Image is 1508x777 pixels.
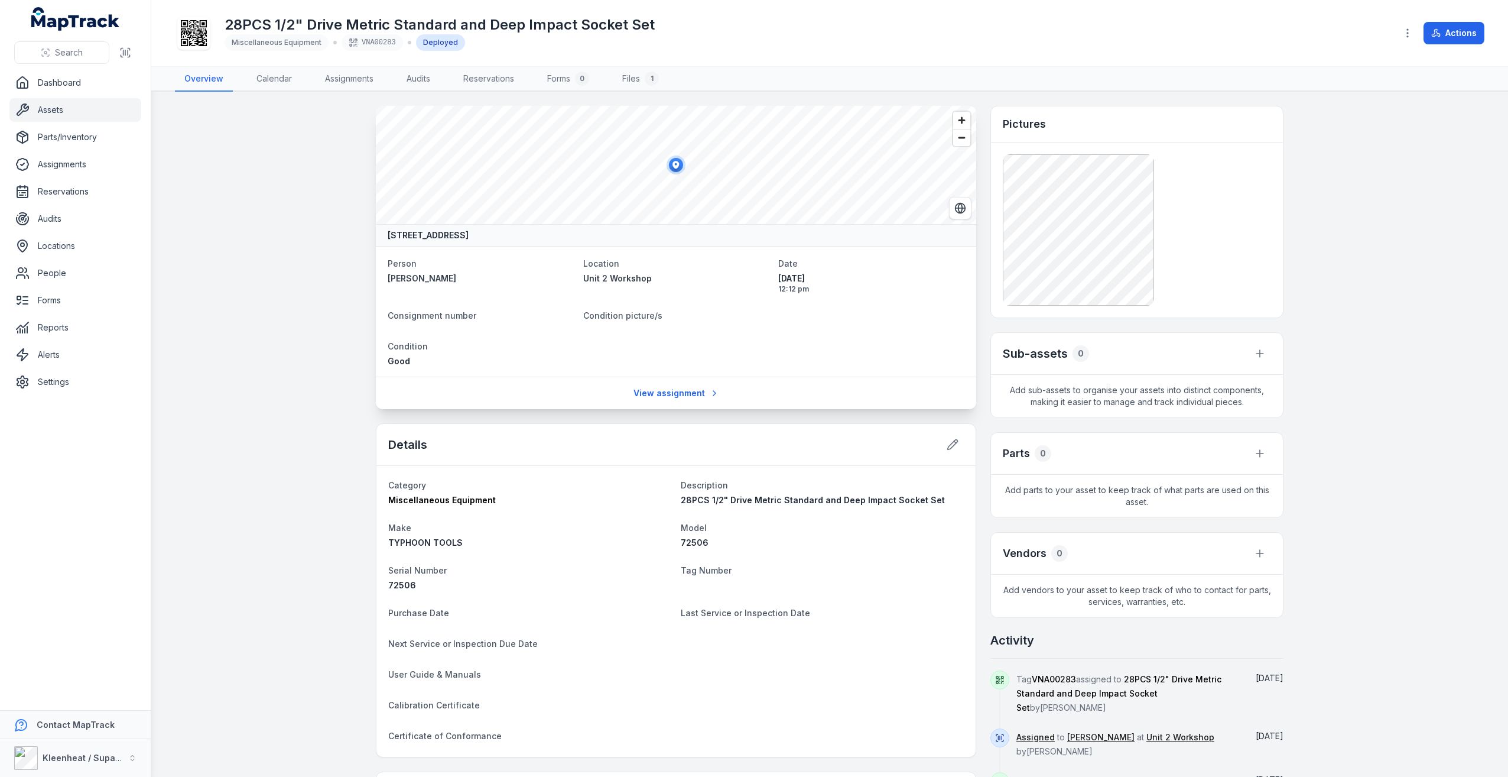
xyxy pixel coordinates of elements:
[388,273,574,284] a: [PERSON_NAME]
[991,375,1283,417] span: Add sub-assets to organise your assets into distinct components, making it easier to manage and t...
[1003,545,1046,562] h3: Vendors
[388,700,480,710] span: Calibration Certificate
[991,575,1283,617] span: Add vendors to your asset to keep track of who to contact for parts, services, warranties, etc.
[953,112,970,129] button: Zoom in
[342,34,403,51] div: VNA00283
[645,72,659,86] div: 1
[1072,345,1089,362] div: 0
[681,480,728,490] span: Description
[1003,116,1046,132] h3: Pictures
[388,639,538,649] span: Next Service or Inspection Due Date
[1016,732,1214,756] span: to at by [PERSON_NAME]
[9,125,141,149] a: Parts/Inventory
[388,480,426,490] span: Category
[1035,445,1051,462] div: 0
[778,258,798,268] span: Date
[1256,731,1283,741] span: [DATE]
[778,284,964,294] span: 12:12 pm
[388,495,496,505] span: Miscellaneous Equipment
[1003,345,1068,362] h2: Sub-assets
[1256,673,1283,683] time: 19/09/2025, 12:13:06 pm
[1032,674,1076,684] span: VNA00283
[1067,731,1135,743] a: [PERSON_NAME]
[1256,673,1283,683] span: [DATE]
[388,258,417,268] span: Person
[388,731,502,741] span: Certificate of Conformance
[9,98,141,122] a: Assets
[1423,22,1484,44] button: Actions
[31,7,120,31] a: MapTrack
[9,234,141,258] a: Locations
[9,207,141,231] a: Audits
[388,669,481,679] span: User Guide & Manuals
[388,580,416,590] span: 72506
[9,343,141,367] a: Alerts
[1016,731,1055,743] a: Assigned
[778,273,964,294] time: 19/09/2025, 12:12:48 pm
[9,316,141,339] a: Reports
[1003,445,1030,462] h3: Parts
[949,197,971,219] button: Switch to Satellite View
[681,523,707,533] span: Model
[9,71,141,95] a: Dashboard
[626,382,727,404] a: View assignment
[953,129,970,146] button: Zoom out
[9,180,141,203] a: Reservations
[1256,731,1283,741] time: 19/09/2025, 12:12:48 pm
[416,34,465,51] div: Deployed
[388,341,428,351] span: Condition
[388,538,463,548] span: TYPHOON TOOLS
[681,565,732,575] span: Tag Number
[316,67,383,92] a: Assignments
[778,273,964,284] span: [DATE]
[397,67,440,92] a: Audits
[1016,674,1221,713] span: Tag assigned to by [PERSON_NAME]
[538,67,599,92] a: Forms0
[583,273,769,284] a: Unit 2 Workshop
[1051,545,1068,562] div: 0
[990,632,1034,649] h2: Activity
[388,229,469,241] strong: [STREET_ADDRESS]
[583,258,619,268] span: Location
[247,67,301,92] a: Calendar
[376,106,976,224] canvas: Map
[388,310,476,320] span: Consignment number
[225,15,655,34] h1: 28PCS 1/2" Drive Metric Standard and Deep Impact Socket Set
[681,608,810,618] span: Last Service or Inspection Date
[388,436,427,453] h2: Details
[583,310,662,320] span: Condition picture/s
[14,41,109,64] button: Search
[1016,674,1221,713] span: 28PCS 1/2" Drive Metric Standard and Deep Impact Socket Set
[583,273,652,283] span: Unit 2 Workshop
[388,523,411,533] span: Make
[9,370,141,394] a: Settings
[175,67,233,92] a: Overview
[681,495,945,505] span: 28PCS 1/2" Drive Metric Standard and Deep Impact Socket Set
[9,153,141,176] a: Assignments
[9,289,141,312] a: Forms
[43,753,131,763] strong: Kleenheat / Supagas
[388,565,447,575] span: Serial Number
[454,67,524,92] a: Reservations
[55,47,83,59] span: Search
[613,67,668,92] a: Files1
[9,261,141,285] a: People
[991,475,1283,517] span: Add parts to your asset to keep track of what parts are used on this asset.
[1146,731,1214,743] a: Unit 2 Workshop
[232,38,321,47] span: Miscellaneous Equipment
[681,538,708,548] span: 72506
[388,356,410,366] span: Good
[388,608,449,618] span: Purchase Date
[37,720,115,730] strong: Contact MapTrack
[575,72,589,86] div: 0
